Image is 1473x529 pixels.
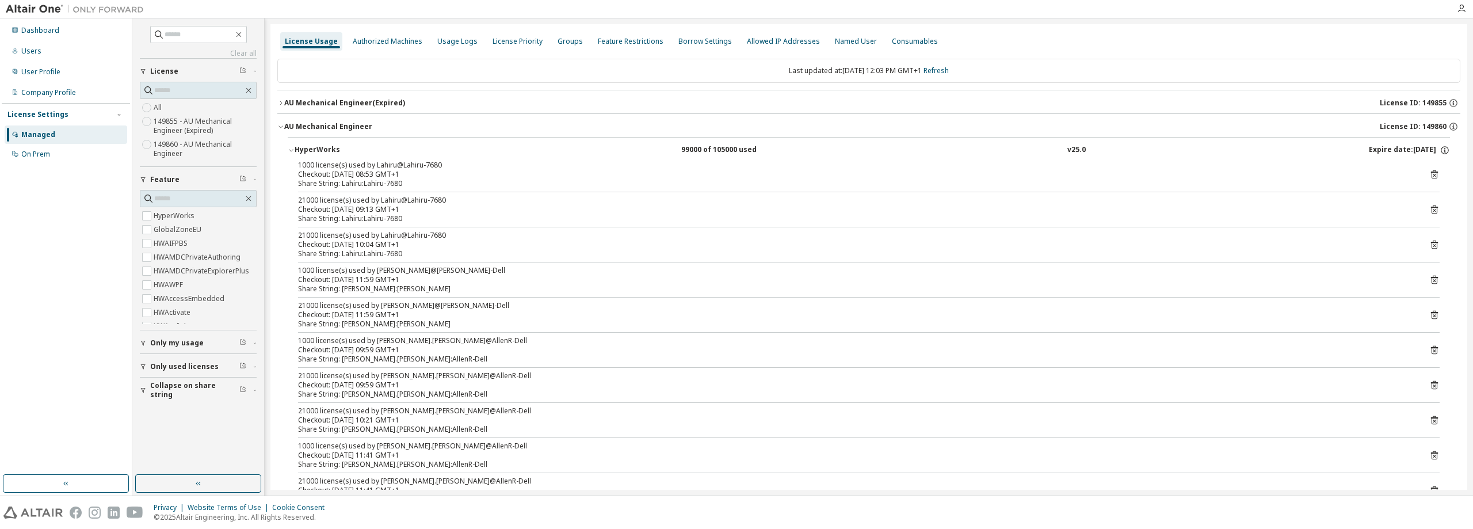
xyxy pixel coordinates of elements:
[239,362,246,371] span: Clear filter
[284,98,405,108] div: AU Mechanical Engineer (Expired)
[298,486,1412,495] div: Checkout: [DATE] 11:41 GMT+1
[108,507,120,519] img: linkedin.svg
[127,507,143,519] img: youtube.svg
[21,26,59,35] div: Dashboard
[298,355,1412,364] div: Share String: [PERSON_NAME].[PERSON_NAME]:AllenR-Dell
[140,49,257,58] a: Clear all
[6,3,150,15] img: Altair One
[924,66,949,75] a: Refresh
[150,381,239,399] span: Collapse on share string
[298,249,1412,258] div: Share String: Lahiru:Lahiru-7680
[154,278,185,292] label: HWAWPF
[298,406,1412,416] div: 21000 license(s) used by [PERSON_NAME].[PERSON_NAME]@AllenR-Dell
[154,209,197,223] label: HyperWorks
[154,250,243,264] label: HWAMDCPrivateAuthoring
[298,284,1412,294] div: Share String: [PERSON_NAME]:[PERSON_NAME]
[21,150,50,159] div: On Prem
[140,378,257,403] button: Collapse on share string
[154,138,257,161] label: 149860 - AU Mechanical Engineer
[21,88,76,97] div: Company Profile
[353,37,422,46] div: Authorized Machines
[298,416,1412,425] div: Checkout: [DATE] 10:21 GMT+1
[298,390,1412,399] div: Share String: [PERSON_NAME].[PERSON_NAME]:AllenR-Dell
[558,37,583,46] div: Groups
[598,37,663,46] div: Feature Restrictions
[154,319,190,333] label: HWAcufwh
[1380,122,1447,131] span: License ID: 149860
[298,301,1412,310] div: 21000 license(s) used by [PERSON_NAME]@[PERSON_NAME]-Dell
[298,345,1412,355] div: Checkout: [DATE] 09:59 GMT+1
[188,503,272,512] div: Website Terms of Use
[154,264,251,278] label: HWAMDCPrivateExplorerPlus
[239,338,246,348] span: Clear filter
[89,507,101,519] img: instagram.svg
[298,442,1412,451] div: 1000 license(s) used by [PERSON_NAME].[PERSON_NAME]@AllenR-Dell
[892,37,938,46] div: Consumables
[298,231,1412,240] div: 21000 license(s) used by Lahiru@Lahiru-7680
[1369,145,1450,155] div: Expire date: [DATE]
[437,37,478,46] div: Usage Logs
[239,67,246,76] span: Clear filter
[298,371,1412,380] div: 21000 license(s) used by [PERSON_NAME].[PERSON_NAME]@AllenR-Dell
[298,380,1412,390] div: Checkout: [DATE] 09:59 GMT+1
[140,167,257,192] button: Feature
[277,90,1460,116] button: AU Mechanical Engineer(Expired)License ID: 149855
[7,110,68,119] div: License Settings
[150,175,180,184] span: Feature
[298,319,1412,329] div: Share String: [PERSON_NAME]:[PERSON_NAME]
[284,122,372,131] div: AU Mechanical Engineer
[154,115,257,138] label: 149855 - AU Mechanical Engineer (Expired)
[154,306,193,319] label: HWActivate
[154,292,227,306] label: HWAccessEmbedded
[298,477,1412,486] div: 21000 license(s) used by [PERSON_NAME].[PERSON_NAME]@AllenR-Dell
[298,179,1412,188] div: Share String: Lahiru:Lahiru-7680
[298,214,1412,223] div: Share String: Lahiru:Lahiru-7680
[298,161,1412,170] div: 1000 license(s) used by Lahiru@Lahiru-7680
[239,386,246,395] span: Clear filter
[140,354,257,379] button: Only used licenses
[70,507,82,519] img: facebook.svg
[285,37,338,46] div: License Usage
[1380,98,1447,108] span: License ID: 149855
[21,67,60,77] div: User Profile
[154,237,190,250] label: HWAIFPBS
[140,59,257,84] button: License
[150,338,204,348] span: Only my usage
[154,223,204,237] label: GlobalZoneEU
[298,425,1412,434] div: Share String: [PERSON_NAME].[PERSON_NAME]:AllenR-Dell
[298,451,1412,460] div: Checkout: [DATE] 11:41 GMT+1
[21,130,55,139] div: Managed
[150,67,178,76] span: License
[678,37,732,46] div: Borrow Settings
[747,37,820,46] div: Allowed IP Addresses
[277,114,1460,139] button: AU Mechanical EngineerLicense ID: 149860
[154,503,188,512] div: Privacy
[295,145,398,155] div: HyperWorks
[681,145,785,155] div: 99000 of 105000 used
[298,240,1412,249] div: Checkout: [DATE] 10:04 GMT+1
[298,310,1412,319] div: Checkout: [DATE] 11:59 GMT+1
[3,507,63,519] img: altair_logo.svg
[298,266,1412,275] div: 1000 license(s) used by [PERSON_NAME]@[PERSON_NAME]-Dell
[298,205,1412,214] div: Checkout: [DATE] 09:13 GMT+1
[272,503,331,512] div: Cookie Consent
[140,330,257,356] button: Only my usage
[154,512,331,522] p: © 2025 Altair Engineering, Inc. All Rights Reserved.
[1067,145,1086,155] div: v25.0
[239,175,246,184] span: Clear filter
[154,101,164,115] label: All
[288,138,1450,163] button: HyperWorks99000 of 105000 usedv25.0Expire date:[DATE]
[298,275,1412,284] div: Checkout: [DATE] 11:59 GMT+1
[835,37,877,46] div: Named User
[298,460,1412,469] div: Share String: [PERSON_NAME].[PERSON_NAME]:AllenR-Dell
[298,336,1412,345] div: 1000 license(s) used by [PERSON_NAME].[PERSON_NAME]@AllenR-Dell
[21,47,41,56] div: Users
[277,59,1460,83] div: Last updated at: [DATE] 12:03 PM GMT+1
[150,362,219,371] span: Only used licenses
[298,170,1412,179] div: Checkout: [DATE] 08:53 GMT+1
[493,37,543,46] div: License Priority
[298,196,1412,205] div: 21000 license(s) used by Lahiru@Lahiru-7680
